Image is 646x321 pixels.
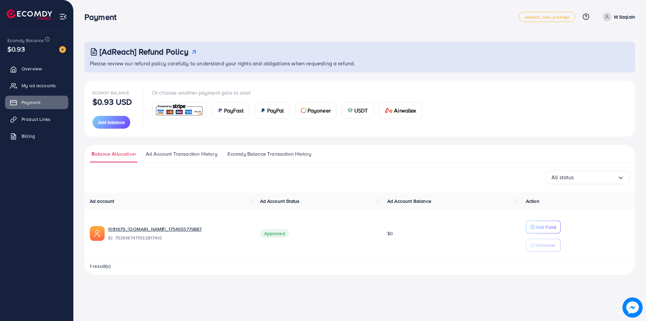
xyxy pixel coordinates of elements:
[93,98,132,106] p: $0.93 USD
[154,103,204,118] img: card
[5,129,68,143] a: Billing
[260,229,289,238] span: Approved
[536,223,556,231] p: Add Fund
[7,44,25,54] span: $0.93
[93,90,129,96] span: Ecomdy Balance
[152,89,428,97] p: Or choose another payment gate to start
[92,150,136,158] span: Balance Allocation
[59,13,67,21] img: menu
[22,133,35,139] span: Billing
[622,297,643,318] img: image
[22,99,40,106] span: Payment
[90,59,631,67] p: Please review our refund policy carefully to understand your rights and obligations when requesti...
[260,108,266,113] img: card
[5,62,68,75] a: Overview
[7,9,52,20] img: logo
[301,108,306,113] img: card
[348,108,353,113] img: card
[342,102,374,119] a: cardUSDT
[385,108,393,113] img: card
[22,82,56,89] span: My ad accounts
[5,113,68,126] a: Product Links
[574,172,617,183] input: Search for option
[59,46,66,53] img: image
[98,119,125,126] span: Add balance
[224,106,244,115] span: PayFast
[22,116,50,123] span: Product Links
[267,106,284,115] span: PayPal
[551,172,574,183] span: All status
[90,226,105,241] img: ic-ads-acc.e4c84228.svg
[526,198,539,204] span: Action
[217,108,223,113] img: card
[526,221,561,233] button: Add Fund
[5,96,68,109] a: Payment
[90,263,111,269] span: 1 result(s)
[7,37,44,44] span: Ecomdy Balance
[354,106,368,115] span: USDT
[394,106,416,115] span: Airwallex
[227,150,311,158] span: Ecomdy Balance Transaction History
[546,171,630,184] div: Search for option
[519,12,575,22] a: adreach_new_package
[536,241,555,249] p: Withdraw
[525,15,570,19] span: adreach_new_package
[100,47,188,57] h3: [AdReach] Refund Policy
[379,102,422,119] a: cardAirwallex
[84,12,122,22] h3: Payment
[108,234,249,241] span: ID: 7536187471932817416
[308,106,331,115] span: Payoneer
[146,150,217,158] span: Ad Account Transaction History
[108,226,249,241] div: <span class='underline'>1031679_Hirajj.store_1754655779887</span></br>7536187471932817416
[387,198,431,204] span: Ad Account Balance
[5,79,68,92] a: My ad accounts
[255,102,290,119] a: cardPayPal
[387,230,393,237] span: $0
[93,116,130,129] button: Add balance
[108,226,249,232] a: 1031679_[DOMAIN_NAME]_1754655779887
[260,198,300,204] span: Ad Account Status
[295,102,336,119] a: cardPayoneer
[614,13,635,21] p: M Saqlain
[600,12,635,21] a: M Saqlain
[22,65,42,72] span: Overview
[212,102,249,119] a: cardPayFast
[90,198,114,204] span: Ad account
[152,102,206,119] a: card
[526,239,561,252] button: Withdraw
